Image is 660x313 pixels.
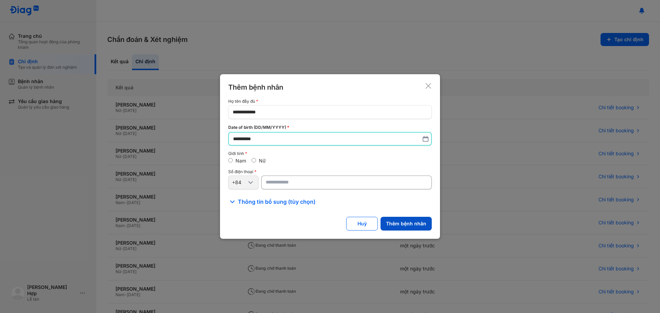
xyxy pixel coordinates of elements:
div: Giới tính [228,151,432,156]
div: Số điện thoại [228,169,432,174]
label: Nữ [259,158,266,164]
label: Nam [235,158,246,164]
div: Họ tên đầy đủ [228,99,432,104]
span: Thông tin bổ sung (tùy chọn) [238,198,316,206]
button: Thêm bệnh nhân [381,217,432,231]
button: Huỷ [346,217,378,231]
div: Date of birth (DD/MM/YYYY) [228,124,432,131]
div: Thêm bệnh nhân [228,82,283,92]
div: +84 [232,179,246,186]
